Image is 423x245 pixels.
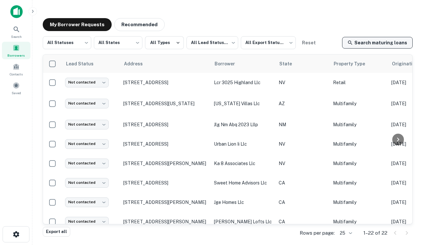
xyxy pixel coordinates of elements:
[279,79,327,86] p: NV
[2,42,30,59] a: Borrowers
[123,161,207,166] p: [STREET_ADDRESS][PERSON_NAME]
[10,72,23,77] span: Contacts
[333,218,385,225] p: Multifamily
[333,160,385,167] p: Multifamily
[279,160,327,167] p: NV
[214,218,272,225] p: [PERSON_NAME] lofts llc
[65,197,109,207] div: Not contacted
[2,79,30,97] a: Saved
[279,121,327,128] p: NM
[275,55,330,73] th: State
[330,55,388,73] th: Property Type
[279,140,327,148] p: NV
[279,218,327,225] p: CA
[11,34,22,39] span: Search
[123,180,207,186] p: [STREET_ADDRESS]
[298,36,319,49] button: Reset
[62,55,120,73] th: Lead Status
[214,121,272,128] p: jlg nm abq 2023 lllp
[65,78,109,87] div: Not contacted
[214,199,272,206] p: jge homes llc
[123,101,207,106] p: [STREET_ADDRESS][US_STATE]
[65,99,109,108] div: Not contacted
[333,79,385,86] p: Retail
[211,55,275,73] th: Borrower
[186,34,238,51] div: All Lead Statuses
[334,60,373,68] span: Property Type
[214,79,272,86] p: lcr 3025 highland llc
[363,229,387,237] p: 1–22 of 22
[214,100,272,107] p: [US_STATE] villas llc
[279,199,327,206] p: CA
[7,53,25,58] span: Borrowers
[214,140,272,148] p: urban lion ii llc
[337,228,353,238] div: 25
[94,34,142,51] div: All States
[124,60,151,68] span: Address
[65,159,109,168] div: Not contacted
[145,36,184,49] button: All Types
[214,160,272,167] p: ka 8 associates llc
[391,193,423,224] iframe: Chat Widget
[123,199,207,205] p: [STREET_ADDRESS][PERSON_NAME]
[10,5,23,18] img: capitalize-icon.png
[342,37,413,49] a: Search maturing loans
[215,60,243,68] span: Borrower
[123,141,207,147] p: [STREET_ADDRESS]
[123,80,207,85] p: [STREET_ADDRESS]
[120,55,211,73] th: Address
[333,140,385,148] p: Multifamily
[279,179,327,186] p: CA
[65,178,109,187] div: Not contacted
[114,18,165,31] button: Recommended
[279,100,327,107] p: AZ
[65,217,109,226] div: Not contacted
[333,100,385,107] p: Multifamily
[123,219,207,225] p: [STREET_ADDRESS][PERSON_NAME]
[2,61,30,78] a: Contacts
[241,34,296,51] div: All Export Statuses
[65,139,109,149] div: Not contacted
[214,179,272,186] p: sweet home advisors llc
[333,179,385,186] p: Multifamily
[12,90,21,95] span: Saved
[66,60,102,68] span: Lead Status
[43,18,112,31] button: My Borrower Requests
[65,120,109,129] div: Not contacted
[279,60,300,68] span: State
[300,229,335,237] p: Rows per page:
[123,122,207,128] p: [STREET_ADDRESS]
[333,199,385,206] p: Multifamily
[333,121,385,128] p: Multifamily
[43,227,70,237] button: Export all
[43,34,91,51] div: All Statuses
[2,23,30,40] a: Search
